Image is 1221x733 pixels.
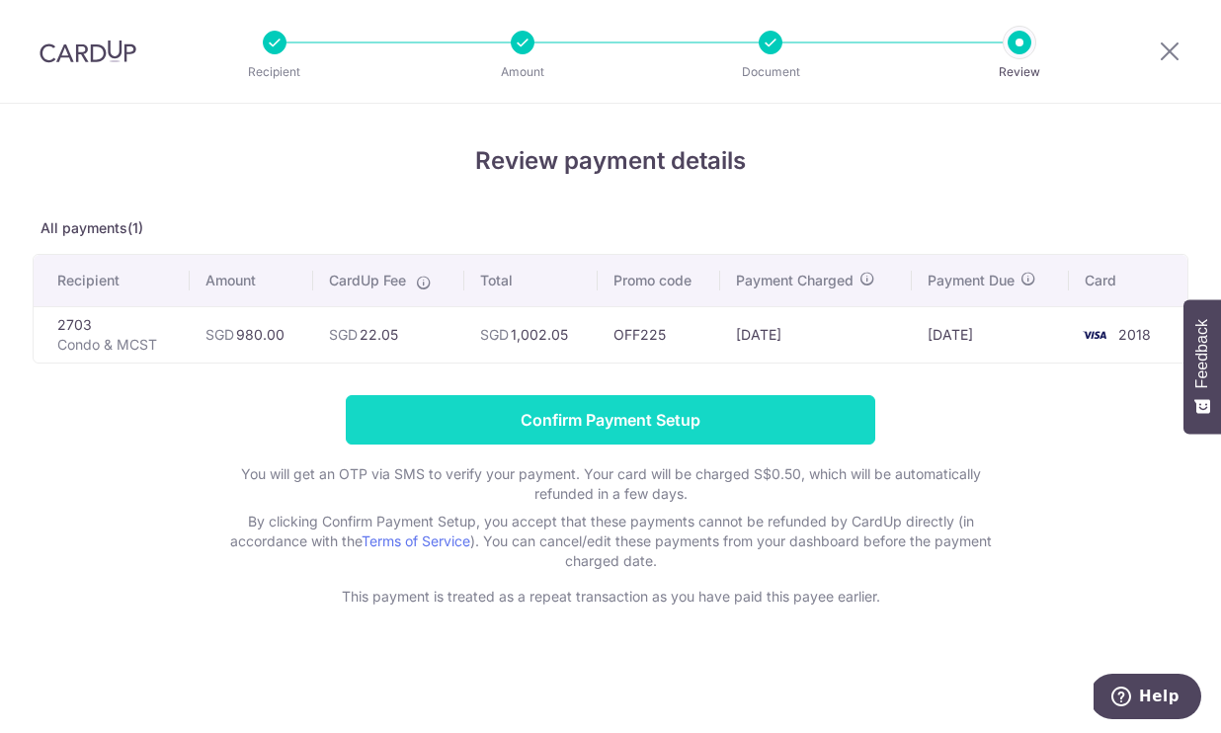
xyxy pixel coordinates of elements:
[1118,326,1151,343] span: 2018
[720,306,912,363] td: [DATE]
[1069,255,1187,306] th: Card
[362,532,470,549] a: Terms of Service
[346,395,875,445] input: Confirm Payment Setup
[449,62,596,82] p: Amount
[1193,319,1211,388] span: Feedback
[205,326,234,343] span: SGD
[697,62,844,82] p: Document
[313,306,463,363] td: 22.05
[946,62,1093,82] p: Review
[1075,323,1114,347] img: <span class="translation_missing" title="translation missing: en.account_steps.new_confirm_form.b...
[736,271,854,290] span: Payment Charged
[464,306,599,363] td: 1,002.05
[598,255,720,306] th: Promo code
[912,306,1069,363] td: [DATE]
[598,306,720,363] td: OFF225
[190,306,313,363] td: 980.00
[190,255,313,306] th: Amount
[480,326,509,343] span: SGD
[329,326,358,343] span: SGD
[215,587,1006,607] p: This payment is treated as a repeat transaction as you have paid this payee earlier.
[464,255,599,306] th: Total
[215,512,1006,571] p: By clicking Confirm Payment Setup, you accept that these payments cannot be refunded by CardUp di...
[329,271,406,290] span: CardUp Fee
[33,143,1188,179] h4: Review payment details
[928,271,1015,290] span: Payment Due
[40,40,136,63] img: CardUp
[33,218,1188,238] p: All payments(1)
[215,464,1006,504] p: You will get an OTP via SMS to verify your payment. Your card will be charged S$0.50, which will ...
[202,62,348,82] p: Recipient
[34,255,190,306] th: Recipient
[1094,674,1201,723] iframe: Opens a widget where you can find more information
[34,306,190,363] td: 2703
[57,335,174,355] p: Condo & MCST
[1183,299,1221,434] button: Feedback - Show survey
